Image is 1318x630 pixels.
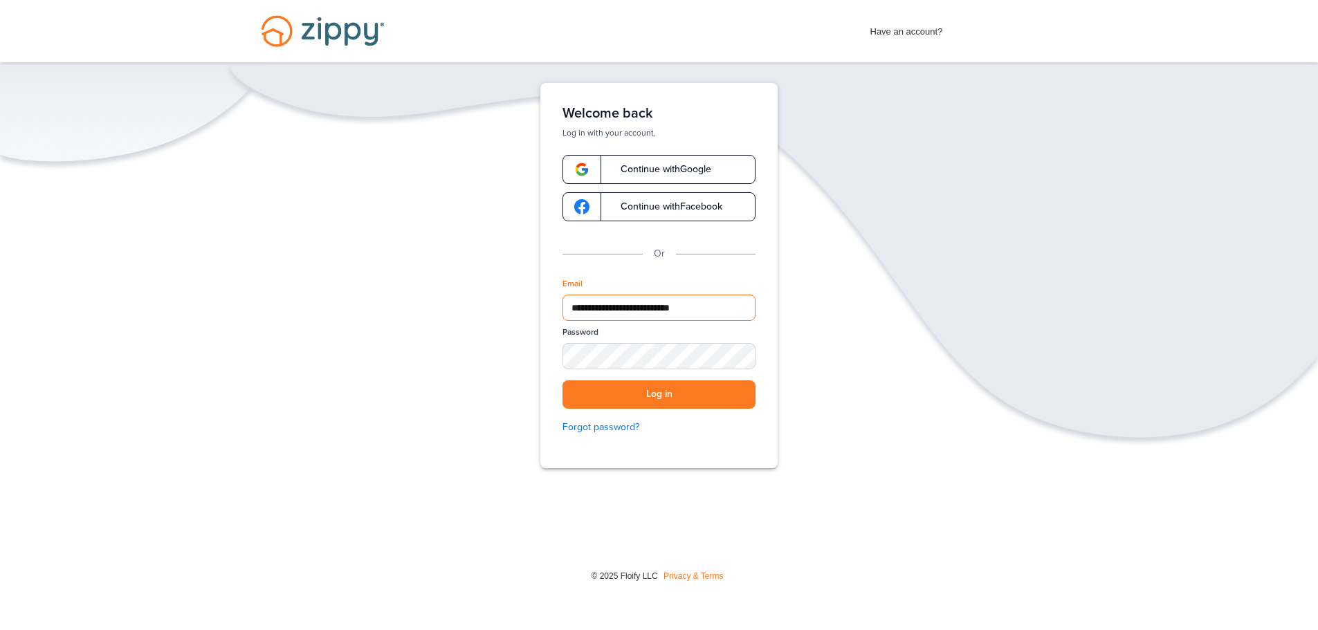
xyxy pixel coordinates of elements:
a: Forgot password? [562,420,756,435]
span: Have an account? [870,17,943,39]
span: Continue with Facebook [607,202,722,212]
span: © 2025 Floify LLC [591,571,657,581]
img: google-logo [574,162,589,177]
label: Email [562,278,583,290]
img: google-logo [574,199,589,214]
input: Email [562,295,756,321]
p: Log in with your account. [562,127,756,138]
p: Or [654,246,665,261]
span: Continue with Google [607,165,711,174]
h1: Welcome back [562,105,756,122]
a: google-logoContinue withFacebook [562,192,756,221]
a: Privacy & Terms [663,571,723,581]
a: google-logoContinue withGoogle [562,155,756,184]
button: Log in [562,380,756,409]
input: Password [562,343,756,369]
label: Password [562,326,598,338]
